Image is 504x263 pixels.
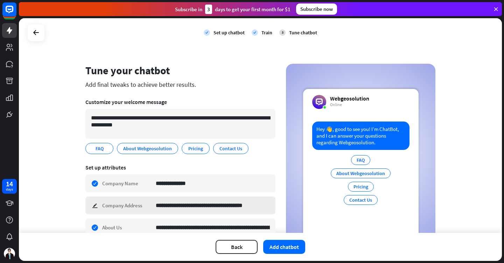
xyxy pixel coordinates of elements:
div: Add final tweaks to achieve better results. [85,81,275,89]
div: Customize your welcome message [85,98,275,105]
i: check [252,29,258,36]
div: Online [330,102,369,108]
div: About Webgeosolution [331,168,391,178]
button: Add chatbot [263,240,305,254]
button: Open LiveChat chat widget [6,3,27,24]
div: 3 [205,5,212,14]
div: Hey 👋, good to see you! I’m ChatBot, and I can answer your questions regarding Webgeosolution. [312,122,409,150]
i: check [204,29,210,36]
div: FAQ [351,155,370,165]
div: 3 [279,29,286,36]
span: About Webgeosolution [122,145,173,152]
div: Webgeosolution [330,95,369,102]
span: FAQ [95,145,104,152]
a: 14 days [2,179,17,194]
div: Subscribe now [296,4,337,15]
span: Pricing [188,145,204,152]
span: Contact Us [219,145,243,152]
div: Pricing [348,182,374,192]
div: Contact Us [344,195,378,205]
div: Tune your chatbot [85,64,275,77]
div: Tune chatbot [289,29,317,36]
div: Subscribe in days to get your first month for $1 [175,5,290,14]
div: Set up attributes [85,164,275,171]
div: 14 [6,181,13,187]
button: Back [216,240,258,254]
div: days [6,187,13,192]
div: Train [261,29,272,36]
div: Set up chatbot [213,29,245,36]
